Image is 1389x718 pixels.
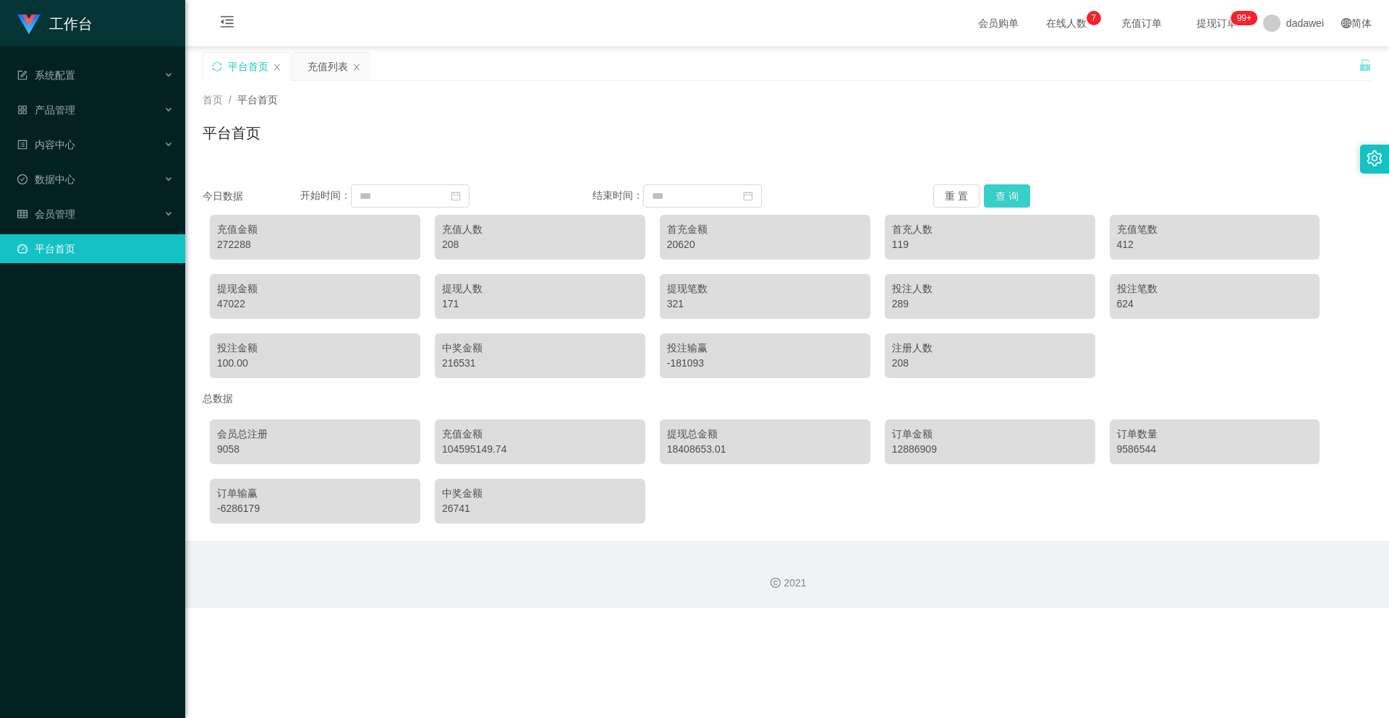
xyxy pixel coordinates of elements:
[217,356,413,371] div: 100.00
[1117,442,1313,457] div: 9586544
[17,208,75,220] span: 会员管理
[17,104,75,116] span: 产品管理
[984,184,1030,208] button: 查 询
[442,356,638,371] div: 216531
[197,576,1377,591] div: 2021
[17,17,93,29] a: 工作台
[217,237,413,252] div: 272288
[770,578,781,588] i: 图标: copyright
[442,501,638,516] div: 26741
[217,296,413,312] div: 47022
[307,53,348,80] div: 充值列表
[442,427,638,442] div: 充值金额
[667,222,863,237] div: 首充金额
[17,234,174,263] a: 图标: dashboard平台首页
[217,442,413,457] div: 9058
[442,296,638,312] div: 171
[228,53,268,80] div: 平台首页
[667,281,863,296] div: 提现笔数
[892,281,1088,296] div: 投注人数
[892,237,1088,252] div: 119
[442,222,638,237] div: 充值人数
[667,427,863,442] div: 提现总金额
[300,189,351,201] span: 开始时间：
[1092,11,1097,25] p: 7
[667,442,863,457] div: 18408653.01
[17,105,27,115] i: 图标: appstore-o
[1367,150,1382,166] i: 图标: setting
[442,486,638,501] div: 中奖金额
[592,189,643,201] span: 结束时间：
[892,222,1088,237] div: 首充人数
[442,281,638,296] div: 提现人数
[229,94,231,106] span: /
[667,341,863,356] div: 投注输赢
[17,69,75,81] span: 系统配置
[1117,237,1313,252] div: 412
[1231,11,1257,25] sup: 939
[667,356,863,371] div: -181093
[667,237,863,252] div: 20620
[892,341,1088,356] div: 注册人数
[892,442,1088,457] div: 12886909
[17,139,75,150] span: 内容中心
[17,70,27,80] i: 图标: form
[743,191,753,201] i: 图标: calendar
[203,1,252,47] i: 图标: menu-fold
[203,94,223,106] span: 首页
[273,63,281,72] i: 图标: close
[1117,427,1313,442] div: 订单数量
[1117,296,1313,312] div: 624
[17,174,75,185] span: 数据中心
[17,14,41,35] img: logo.9652507e.png
[1359,59,1372,72] i: 图标: unlock
[442,442,638,457] div: 104595149.74
[217,341,413,356] div: 投注金额
[1341,18,1351,28] i: 图标: global
[1117,281,1313,296] div: 投注笔数
[17,174,27,184] i: 图标: check-circle-o
[892,296,1088,312] div: 289
[203,385,1372,412] div: 总数据
[1114,18,1169,28] span: 充值订单
[212,61,222,72] i: 图标: sync
[933,184,980,208] button: 重 置
[237,94,278,106] span: 平台首页
[217,222,413,237] div: 充值金额
[892,427,1088,442] div: 订单金额
[203,189,300,204] div: 今日数据
[203,122,260,144] h1: 平台首页
[1087,11,1101,25] sup: 7
[892,356,1088,371] div: 208
[17,140,27,150] i: 图标: profile
[217,427,413,442] div: 会员总注册
[667,296,863,312] div: 321
[217,501,413,516] div: -6286179
[17,209,27,219] i: 图标: table
[49,1,93,47] h1: 工作台
[1117,222,1313,237] div: 充值笔数
[217,486,413,501] div: 订单输赢
[217,281,413,296] div: 提现金额
[1039,18,1094,28] span: 在线人数
[1189,18,1244,28] span: 提现订单
[442,341,638,356] div: 中奖金额
[352,63,361,72] i: 图标: close
[451,191,461,201] i: 图标: calendar
[442,237,638,252] div: 208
